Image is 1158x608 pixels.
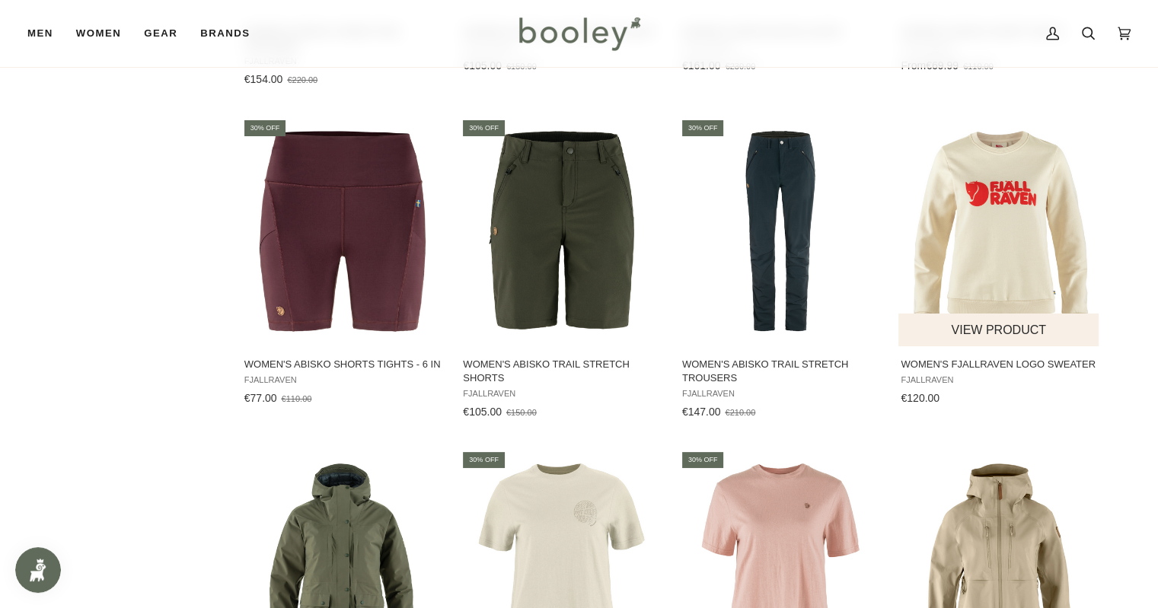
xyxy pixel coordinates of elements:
span: €110.00 [282,394,312,403]
span: €77.00 [244,392,277,404]
span: Gear [144,26,177,41]
div: 30% off [682,452,724,468]
iframe: Button to open loyalty program pop-up [15,547,61,593]
span: Fjallraven [682,389,879,399]
img: Fjallraven Women's Abisko Trail Stretch Trousers Dark Navy - Booley Galway [680,131,882,333]
span: Brands [200,26,250,41]
a: Women's Fjallraven Logo Sweater [898,118,1100,410]
span: €154.00 [244,73,283,85]
img: Fjallraven Women's Abisko Trail Stretch Shorts Deep Forest - Booley Galway [461,131,662,333]
img: Fjallraven Women's Abisko Shorts Tights - 6 in Port - Booley Galway [242,131,444,333]
span: Women [76,26,121,41]
span: Men [27,26,53,41]
span: Women's Fjallraven Logo Sweater [901,358,1098,371]
div: 30% off [244,120,286,136]
div: 30% off [682,120,724,136]
span: €220.00 [287,75,317,84]
div: 30% off [463,452,505,468]
button: View product [898,314,1099,346]
span: €210.00 [725,408,755,417]
a: Women's Abisko Shorts Tights - 6 in [242,118,444,410]
a: Women's Abisko Trail Stretch Trousers [680,118,882,424]
span: Women's Abisko Trail Stretch Trousers [682,358,879,385]
span: €147.00 [682,406,721,418]
span: Fjallraven [244,375,442,385]
span: Women's Abisko Shorts Tights - 6 in [244,358,442,371]
span: Fjallraven [901,375,1098,385]
a: Women's Abisko Trail Stretch Shorts [461,118,662,424]
div: 30% off [463,120,505,136]
span: €120.00 [901,392,939,404]
span: €150.00 [506,408,537,417]
span: From [901,59,926,72]
span: €105.00 [463,406,502,418]
span: Women's Abisko Trail Stretch Shorts [463,358,660,385]
img: Fjallraven Women's Fjallraven Logo Sweater Chalk White / Flame Orange - Booley Galway [898,131,1100,333]
span: Fjallraven [463,389,660,399]
img: Booley [512,11,646,56]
